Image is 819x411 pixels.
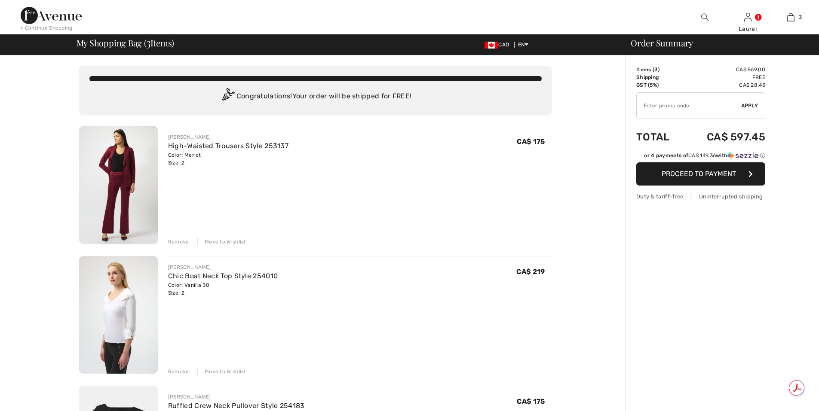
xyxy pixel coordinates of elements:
[168,272,278,280] a: Chic Boat Neck Top Style 254010
[79,126,158,244] img: High-Waisted Trousers Style 253137
[727,24,769,33] div: Laurel
[683,122,765,152] td: CA$ 597.45
[89,88,542,105] div: Congratulations! Your order will be shipped for FREE!
[636,81,683,89] td: GST (5%)
[683,81,765,89] td: CA$ 28.45
[21,24,73,32] div: < Continue Shopping
[168,133,288,141] div: [PERSON_NAME]
[168,368,189,375] div: Remove
[518,42,529,48] span: EN
[168,263,278,271] div: [PERSON_NAME]
[516,268,545,276] span: CA$ 219
[147,37,150,48] span: 3
[219,88,236,105] img: Congratulation2.svg
[197,368,246,375] div: Move to Wishlist
[637,93,741,119] input: Promo code
[688,152,716,158] span: CA$ 149.36
[517,137,545,146] span: CA$ 175
[636,73,683,81] td: Shipping
[683,73,765,81] td: Free
[644,152,765,159] div: or 4 payments of with
[787,12,794,22] img: My Bag
[168,142,288,150] a: High-Waisted Trousers Style 253137
[197,238,246,246] div: Move to Wishlist
[770,12,812,22] a: 3
[744,13,752,21] a: Sign In
[168,151,288,167] div: Color: Merlot Size: 2
[168,281,278,297] div: Color: Vanilla 30 Size: 2
[517,397,545,405] span: CA$ 175
[683,66,765,73] td: CA$ 569.00
[636,192,765,201] div: Duty & tariff-free | Uninterrupted shipping
[741,102,758,110] span: Apply
[168,238,189,246] div: Remove
[485,42,512,48] span: CAD
[79,256,158,374] img: Chic Boat Neck Top Style 254010
[620,39,814,47] div: Order Summary
[636,152,765,162] div: or 4 payments ofCA$ 149.36withSezzle Click to learn more about Sezzle
[662,170,736,178] span: Proceed to Payment
[168,393,305,401] div: [PERSON_NAME]
[636,162,765,186] button: Proceed to Payment
[654,67,658,73] span: 3
[701,12,709,22] img: search the website
[799,13,802,21] span: 3
[636,66,683,73] td: Items ( )
[21,7,82,24] img: 1ère Avenue
[744,12,752,22] img: My Info
[168,402,305,410] a: Ruffled Crew Neck Pullover Style 254183
[77,39,175,47] span: My Shopping Bag ( Items)
[636,122,683,152] td: Total
[485,42,498,49] img: Canadian Dollar
[727,152,758,159] img: Sezzle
